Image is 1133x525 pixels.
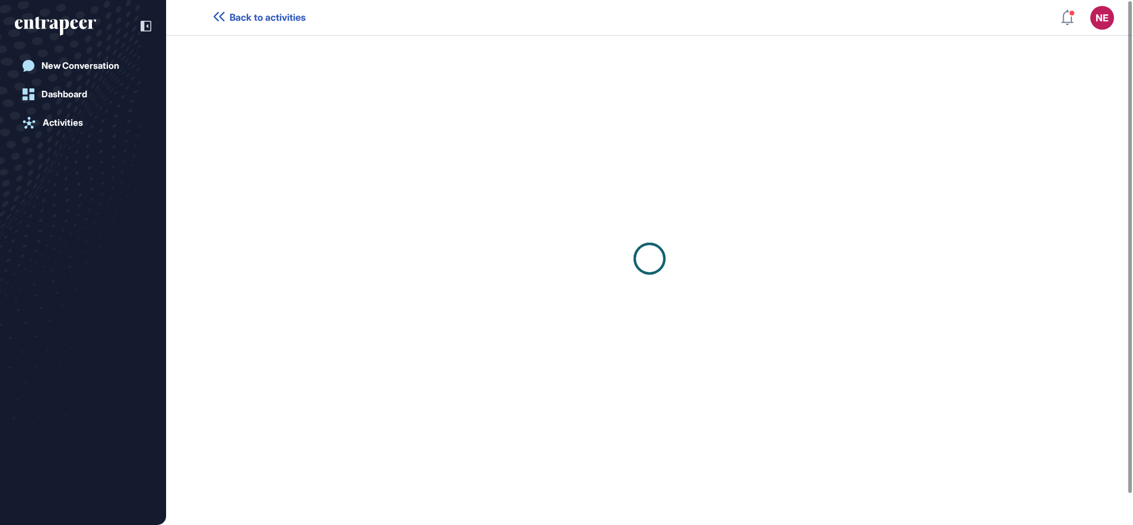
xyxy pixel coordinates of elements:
[42,89,87,100] div: Dashboard
[15,82,151,106] a: Dashboard
[15,17,96,36] div: entrapeer-logo
[1090,6,1114,30] button: NE
[230,12,305,23] span: Back to activities
[43,117,83,128] div: Activities
[15,54,151,78] a: New Conversation
[214,12,305,23] a: Back to activities
[42,61,119,71] div: New Conversation
[15,111,151,135] a: Activities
